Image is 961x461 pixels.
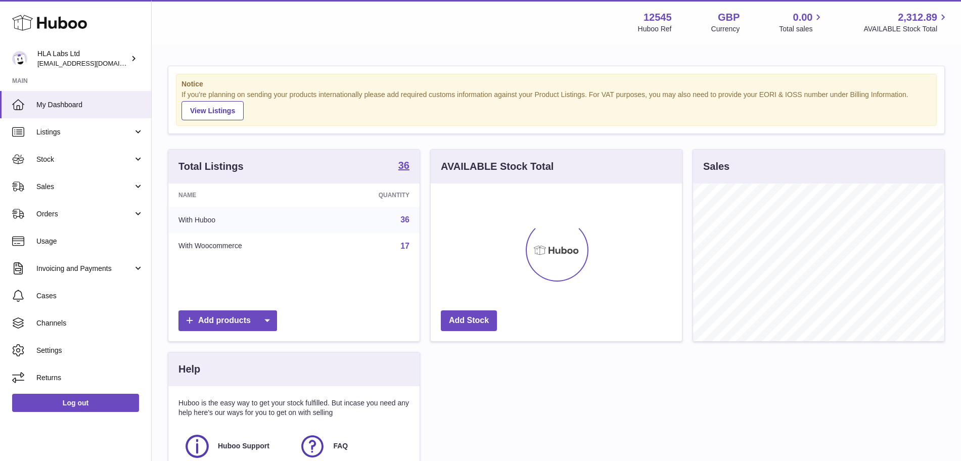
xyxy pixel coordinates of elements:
[36,182,133,192] span: Sales
[400,242,409,250] a: 17
[638,24,672,34] div: Huboo Ref
[299,433,404,460] a: FAQ
[178,362,200,376] h3: Help
[218,441,269,451] span: Huboo Support
[863,24,949,34] span: AVAILABLE Stock Total
[333,441,348,451] span: FAQ
[178,160,244,173] h3: Total Listings
[779,24,824,34] span: Total sales
[779,11,824,34] a: 0.00 Total sales
[644,11,672,24] strong: 12545
[36,264,133,273] span: Invoicing and Payments
[703,160,729,173] h3: Sales
[36,291,144,301] span: Cases
[441,160,554,173] h3: AVAILABLE Stock Total
[36,100,144,110] span: My Dashboard
[178,310,277,331] a: Add products
[398,160,409,172] a: 36
[168,207,324,233] td: With Huboo
[36,346,144,355] span: Settings
[168,233,324,259] td: With Woocommerce
[36,318,144,328] span: Channels
[718,11,740,24] strong: GBP
[181,90,931,120] div: If you're planning on sending your products internationally please add required customs informati...
[324,183,420,207] th: Quantity
[178,398,409,418] p: Huboo is the easy way to get your stock fulfilled. But incase you need any help here's our ways f...
[400,215,409,224] a: 36
[711,24,740,34] div: Currency
[36,155,133,164] span: Stock
[441,310,497,331] a: Add Stock
[863,11,949,34] a: 2,312.89 AVAILABLE Stock Total
[168,183,324,207] th: Name
[36,237,144,246] span: Usage
[37,49,128,68] div: HLA Labs Ltd
[36,127,133,137] span: Listings
[12,51,27,66] img: clinton@newgendirect.com
[398,160,409,170] strong: 36
[36,209,133,219] span: Orders
[898,11,937,24] span: 2,312.89
[37,59,149,67] span: [EMAIL_ADDRESS][DOMAIN_NAME]
[12,394,139,412] a: Log out
[181,79,931,89] strong: Notice
[184,433,289,460] a: Huboo Support
[36,373,144,383] span: Returns
[181,101,244,120] a: View Listings
[793,11,813,24] span: 0.00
